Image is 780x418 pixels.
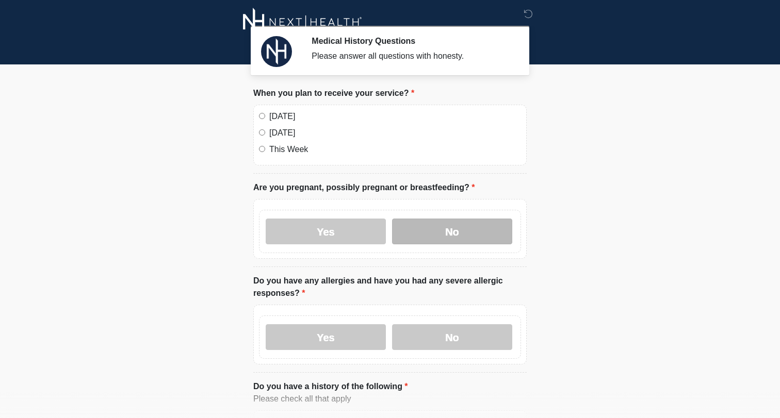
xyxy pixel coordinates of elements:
[269,110,521,123] label: [DATE]
[392,324,512,350] label: No
[253,181,475,194] label: Are you pregnant, possibly pregnant or breastfeeding?
[253,393,527,405] div: Please check all that apply
[312,50,511,62] div: Please answer all questions with honesty.
[253,275,527,299] label: Do you have any allergies and have you had any severe allergic responses?
[269,143,521,156] label: This Week
[259,129,265,136] input: [DATE]
[253,87,414,99] label: When you plan to receive your service?
[243,8,362,36] img: Next-Health Logo
[266,219,386,244] label: Yes
[259,146,265,152] input: This Week
[261,36,292,67] img: Agent Avatar
[266,324,386,350] label: Yes
[392,219,512,244] label: No
[253,380,408,393] label: Do you have a history of the following
[269,127,521,139] label: [DATE]
[259,113,265,119] input: [DATE]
